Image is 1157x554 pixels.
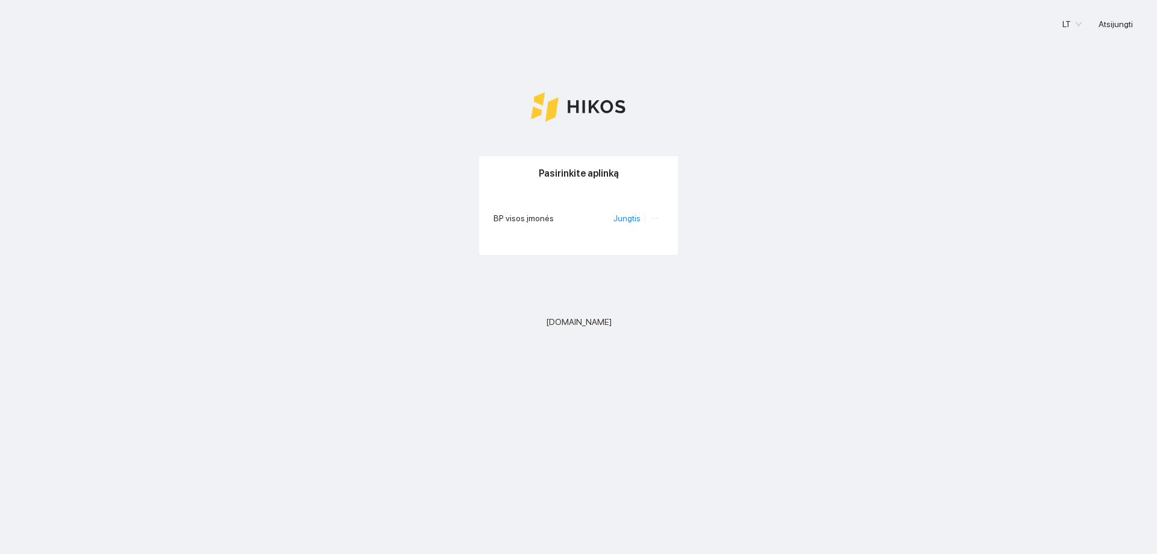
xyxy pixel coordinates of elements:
[1062,15,1082,33] span: LT
[546,315,612,329] span: [DOMAIN_NAME]
[494,204,663,232] li: BP visos įmonės
[650,214,659,222] span: ellipsis
[494,156,663,190] div: Pasirinkite aplinką
[1099,17,1133,31] span: Atsijungti
[613,213,641,223] a: Jungtis
[1089,14,1143,34] button: Atsijungti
